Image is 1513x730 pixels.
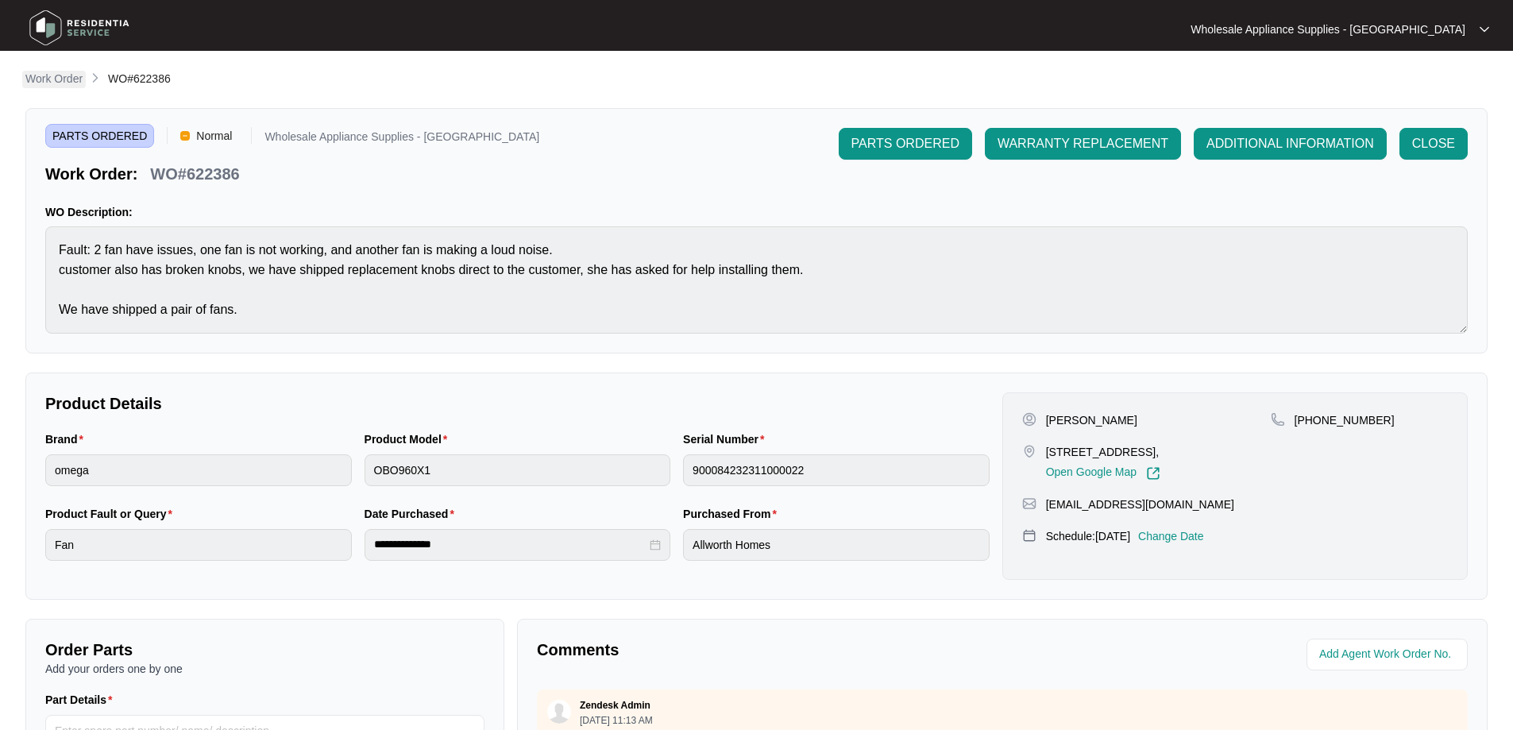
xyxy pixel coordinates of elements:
[1022,412,1036,427] img: user-pin
[683,454,990,486] input: Serial Number
[1206,134,1374,153] span: ADDITIONAL INFORMATION
[1319,645,1458,664] input: Add Agent Work Order No.
[365,454,671,486] input: Product Model
[580,716,653,725] p: [DATE] 11:13 AM
[1191,21,1465,37] p: Wholesale Appliance Supplies - [GEOGRAPHIC_DATA]
[45,639,484,661] p: Order Parts
[851,134,959,153] span: PARTS ORDERED
[1046,528,1130,544] p: Schedule: [DATE]
[1022,444,1036,458] img: map-pin
[1022,496,1036,511] img: map-pin
[374,536,647,553] input: Date Purchased
[1046,444,1160,460] p: [STREET_ADDRESS],
[24,4,135,52] img: residentia service logo
[1194,128,1387,160] button: ADDITIONAL INFORMATION
[1271,412,1285,427] img: map-pin
[45,692,119,708] label: Part Details
[22,71,86,88] a: Work Order
[264,131,539,148] p: Wholesale Appliance Supplies - [GEOGRAPHIC_DATA]
[89,71,102,84] img: chevron-right
[365,506,461,522] label: Date Purchased
[45,506,179,522] label: Product Fault or Query
[1046,412,1137,428] p: [PERSON_NAME]
[45,204,1468,220] p: WO Description:
[108,72,171,85] span: WO#622386
[45,529,352,561] input: Product Fault or Query
[683,506,783,522] label: Purchased From
[1146,466,1160,481] img: Link-External
[45,392,990,415] p: Product Details
[1046,496,1234,512] p: [EMAIL_ADDRESS][DOMAIN_NAME]
[1399,128,1468,160] button: CLOSE
[45,226,1468,334] textarea: Fault: 2 fan have issues, one fan is not working, and another fan is making a loud noise. custome...
[45,431,90,447] label: Brand
[45,163,137,185] p: Work Order:
[1046,466,1160,481] a: Open Google Map
[985,128,1181,160] button: WARRANTY REPLACEMENT
[1138,528,1204,544] p: Change Date
[45,661,484,677] p: Add your orders one by one
[180,131,190,141] img: Vercel Logo
[150,163,239,185] p: WO#622386
[839,128,972,160] button: PARTS ORDERED
[537,639,991,661] p: Comments
[1412,134,1455,153] span: CLOSE
[190,124,238,148] span: Normal
[1295,412,1395,428] p: [PHONE_NUMBER]
[683,529,990,561] input: Purchased From
[25,71,83,87] p: Work Order
[45,124,154,148] span: PARTS ORDERED
[547,700,571,724] img: user.svg
[365,431,454,447] label: Product Model
[45,454,352,486] input: Brand
[683,431,770,447] label: Serial Number
[1022,528,1036,543] img: map-pin
[1480,25,1489,33] img: dropdown arrow
[580,699,650,712] p: Zendesk Admin
[998,134,1168,153] span: WARRANTY REPLACEMENT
